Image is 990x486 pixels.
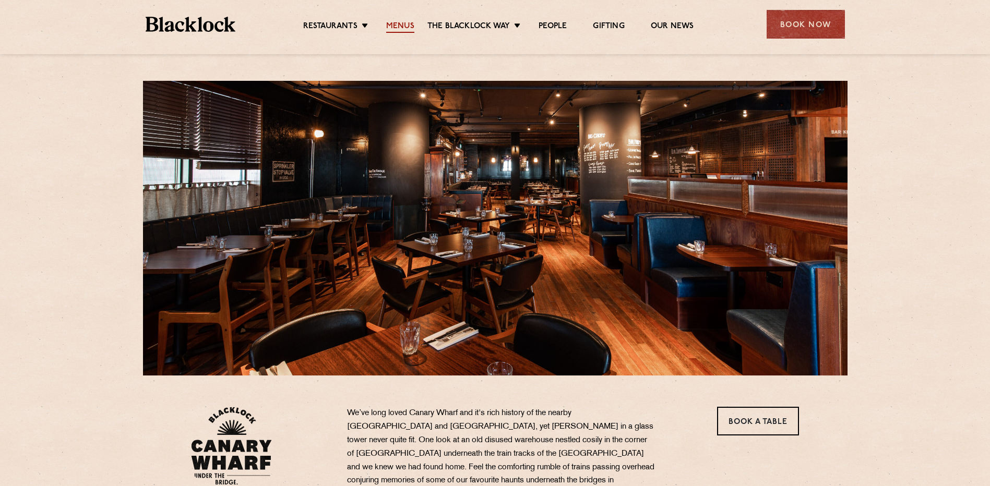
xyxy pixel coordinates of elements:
img: BL_Textured_Logo-footer-cropped.svg [146,17,236,32]
a: Book a Table [717,407,799,435]
img: BL_CW_Logo_Website.svg [191,407,272,485]
a: Menus [386,21,414,33]
a: The Blacklock Way [427,21,510,33]
a: People [539,21,567,33]
a: Our News [651,21,694,33]
a: Restaurants [303,21,357,33]
div: Book Now [767,10,845,39]
a: Gifting [593,21,624,33]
